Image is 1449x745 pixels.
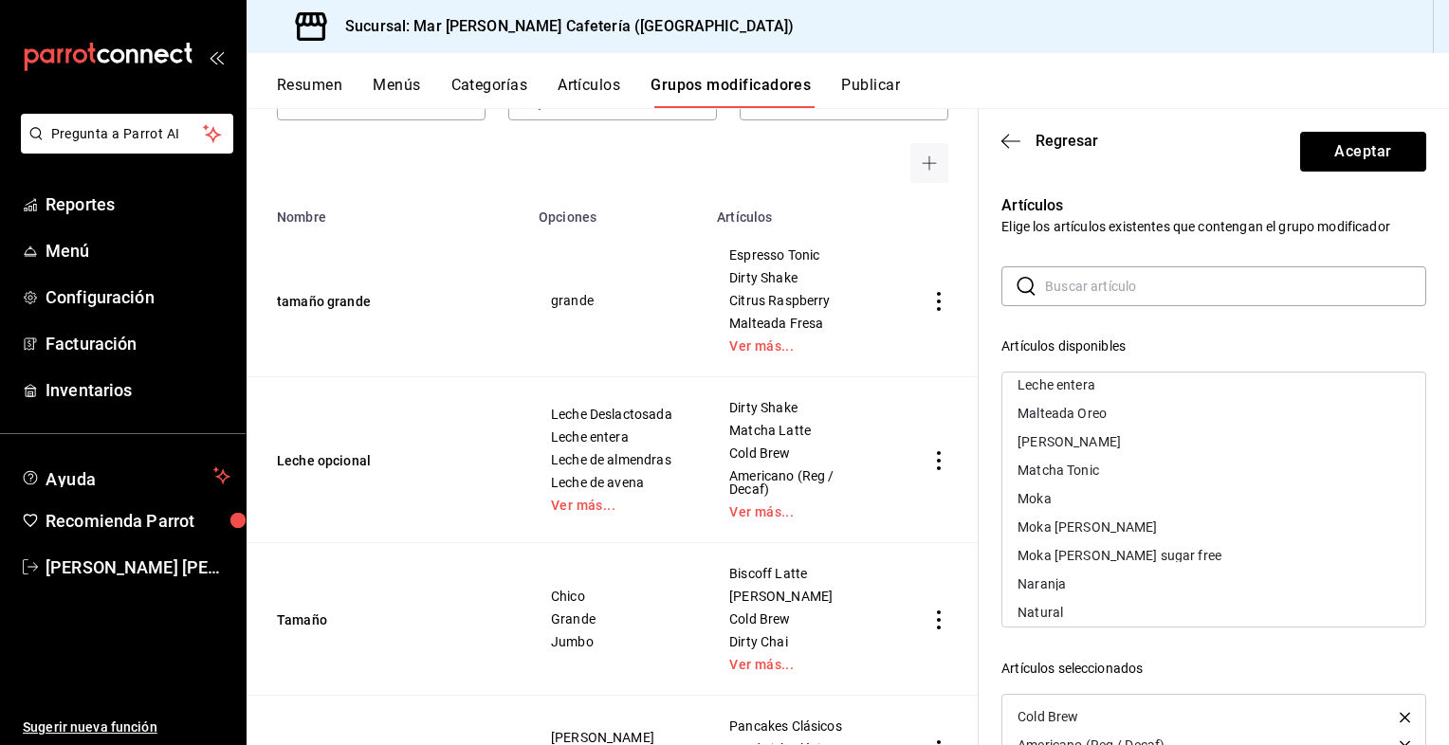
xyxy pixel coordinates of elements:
[929,610,948,629] button: actions
[551,612,682,626] span: Grande
[277,292,504,311] button: tamaño grande
[729,339,875,353] a: Ver más...
[551,590,682,603] span: Chico
[277,610,504,629] button: Tamaño
[729,271,875,284] span: Dirty Shake
[558,76,620,108] button: Artículos
[1018,520,1157,534] div: Moka [PERSON_NAME]
[46,508,230,534] span: Recomienda Parrot
[46,284,230,310] span: Configuración
[1018,378,1095,391] div: Leche entera
[1001,336,1426,356] div: Artículos disponibles
[841,76,900,108] button: Publicar
[247,198,527,225] th: Nombre
[729,505,875,518] a: Ver más...
[209,49,224,64] button: open_drawer_menu
[551,430,682,444] span: Leche entera
[1018,492,1052,505] div: Moka
[1018,606,1063,619] div: Natural
[729,635,875,648] span: Dirty Chai
[1018,435,1121,448] div: [PERSON_NAME]
[551,453,682,466] span: Leche de almendras
[729,424,875,437] span: Matcha Latte
[527,198,706,225] th: Opciones
[729,567,875,580] span: Biscoff Latte
[1018,549,1221,562] div: Moka [PERSON_NAME] sugar free
[46,464,206,487] span: Ayuda
[551,635,682,648] span: Jumbo
[1001,217,1426,236] p: Elige los artículos existentes que contengan el grupo modificador
[729,248,875,262] span: Espresso Tonic
[46,377,230,403] span: Inventarios
[1002,399,1425,427] div: Malteada Oreo
[1045,267,1426,305] input: Buscar artículo
[1001,194,1426,217] p: Artículos
[1018,710,1078,723] div: Cold Brew
[1002,570,1425,598] div: Naranja
[729,294,875,307] span: Citrus Raspberry
[651,76,811,108] button: Grupos modificadores
[551,294,682,307] span: grande
[1002,456,1425,484] div: Matcha Tonic
[1002,598,1425,627] div: Natural
[277,76,1449,108] div: navigation tabs
[729,719,875,733] span: Pancakes Clásicos
[1300,132,1426,172] button: Aceptar
[46,554,230,580] span: [PERSON_NAME] [PERSON_NAME] [PERSON_NAME]
[330,15,795,38] h3: Sucursal: Mar [PERSON_NAME] Cafetería ([GEOGRAPHIC_DATA])
[51,124,204,144] span: Pregunta a Parrot AI
[729,401,875,414] span: Dirty Shake
[46,238,230,263] span: Menú
[729,612,875,626] span: Cold Brew
[729,469,875,496] span: Americano (Reg / Decaf)
[551,731,682,744] span: [PERSON_NAME]
[21,114,233,154] button: Pregunta a Parrot AI
[706,198,899,225] th: Artículos
[929,451,948,470] button: actions
[551,408,682,421] span: Leche Deslactosada
[1002,371,1425,399] div: Leche entera
[23,718,230,737] span: Sugerir nueva función
[46,331,230,356] span: Facturación
[1036,132,1098,150] span: Regresar
[1001,659,1426,679] div: Artículos seleccionados
[277,76,342,108] button: Resumen
[1001,132,1098,150] button: Regresar
[729,446,875,460] span: Cold Brew
[729,590,875,603] span: [PERSON_NAME]
[373,76,420,108] button: Menús
[1018,577,1066,591] div: Naranja
[277,451,504,470] button: Leche opcional
[1002,541,1425,570] div: Moka [PERSON_NAME] sugar free
[551,499,682,512] a: Ver más...
[1018,463,1099,477] div: Matcha Tonic
[46,191,230,217] span: Reportes
[13,137,233,157] a: Pregunta a Parrot AI
[729,658,875,671] a: Ver más...
[551,476,682,489] span: Leche de avena
[1002,427,1425,456] div: [PERSON_NAME]
[451,76,528,108] button: Categorías
[1002,484,1425,513] div: Moka
[729,317,875,330] span: Malteada Fresa
[1018,407,1107,420] div: Malteada Oreo
[929,292,948,311] button: actions
[1002,513,1425,541] div: Moka [PERSON_NAME]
